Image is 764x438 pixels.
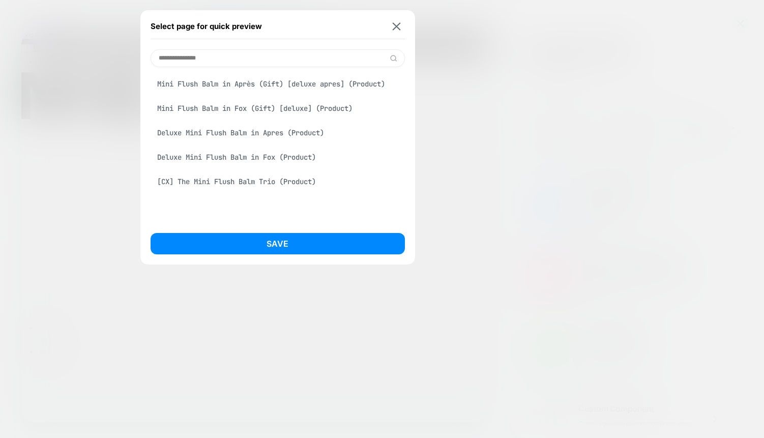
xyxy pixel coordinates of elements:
div: Mini Flush Balm in Fox (Gift) [deluxe] (Product) [151,99,405,118]
button: Save [151,233,405,254]
img: edit [390,54,397,62]
div: Deluxe Mini Flush Balm in Fox (Product) [151,148,405,166]
span: Shop All [24,424,49,431]
button: Shop All [20,422,53,433]
button: 0items in cart [20,36,69,46]
span: items in cart [28,37,65,45]
img: close [392,22,400,30]
div: [CX] The Mini Flush Balm Trio (Product) [151,172,405,191]
div: Mini Flush Balm in Après (Gift) [deluxe apres] (Product) [151,75,405,93]
button: Show Mobile Menu [20,390,41,414]
div: Deluxe Mini Flush Balm in Apres (Product) [151,124,405,142]
span: 0 [24,37,65,45]
span: Select page for quick preview [151,22,262,31]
